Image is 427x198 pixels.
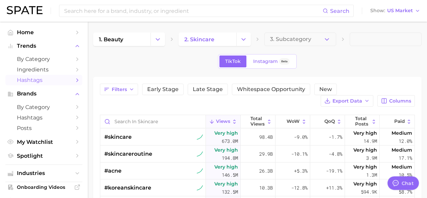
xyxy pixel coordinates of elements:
[264,32,336,46] button: 3. Subcategory
[17,91,71,97] span: Brands
[63,5,323,17] input: Search here for a brand, industry, or ingredient
[17,153,71,159] span: Spotlight
[17,104,71,110] span: by Category
[330,8,349,14] span: Search
[319,87,332,92] span: New
[247,56,295,67] a: InstagramBeta
[225,59,241,64] span: TikTok
[222,154,238,162] span: 194.8m
[355,116,370,127] span: Total Posts
[104,133,132,141] span: #skincare
[5,182,82,192] a: Onboarding Videos
[100,129,415,146] button: #skincaretiktok sustained riserVery high673.0m98.4b-9.0%-1.7%Very high14.9mMedium12.0%
[100,115,206,128] input: Search in skincare
[93,32,151,46] a: 1. beauty
[104,150,152,158] span: #skincareroutine
[5,151,82,161] a: Spotlight
[287,119,300,124] span: WoW
[17,66,71,73] span: Ingredients
[17,139,71,145] span: My Watchlist
[222,188,238,196] span: 132.5m
[5,112,82,123] a: Hashtags
[219,56,246,67] a: TikTok
[214,180,238,188] span: Very high
[324,119,335,124] span: QoQ
[389,98,411,104] span: Columns
[216,119,230,124] span: Views
[197,151,203,157] img: tiktok sustained riser
[206,115,241,128] button: Views
[399,171,412,179] span: 10.5%
[99,36,123,43] span: 1. beauty
[5,41,82,51] button: Trends
[214,146,238,154] span: Very high
[294,133,308,141] span: -9.0%
[197,168,203,174] img: tiktok sustained riser
[394,119,405,124] span: Paid
[184,36,214,43] span: 2. skincare
[353,146,377,154] span: Very high
[270,36,311,42] span: 3. Subcategory
[17,125,71,131] span: Posts
[17,56,71,62] span: by Category
[326,167,342,175] span: -19.1%
[179,32,236,46] a: 2. skincare
[399,154,412,162] span: 17.1%
[345,115,380,128] button: Total Posts
[294,167,308,175] span: +5.3%
[214,129,238,137] span: Very high
[5,123,82,133] a: Posts
[5,137,82,147] a: My Watchlist
[353,129,377,137] span: Very high
[291,184,308,192] span: -12.8%
[236,32,251,46] button: Change Category
[361,188,377,196] span: 594.9k
[387,9,413,13] span: US Market
[332,98,362,104] span: Export Data
[364,137,377,145] span: 14.9m
[370,9,385,13] span: Show
[7,6,43,14] img: SPATE
[259,150,273,158] span: 29.9b
[222,171,238,179] span: 146.5m
[353,180,377,188] span: Very high
[214,163,238,171] span: Very high
[5,75,82,85] a: Hashtags
[259,184,273,192] span: 10.3b
[104,167,122,175] span: #acne
[321,95,373,107] button: Export Data
[281,59,288,64] span: Beta
[259,167,273,175] span: 26.3b
[17,43,71,49] span: Trends
[5,102,82,112] a: by Category
[100,146,415,162] button: #skincareroutinetiktok sustained riserVery high194.8m29.9b-10.1%-4.8%Very high3.9mMedium17.1%
[17,184,71,190] span: Onboarding Videos
[377,95,415,107] button: Columns
[310,115,345,128] button: QoQ
[369,6,422,15] button: ShowUS Market
[147,87,179,92] span: Early Stage
[392,146,412,154] span: Medium
[253,59,278,64] span: Instagram
[5,89,82,99] button: Brands
[237,87,305,92] span: Whitespace Opportunity
[5,27,82,38] a: Home
[366,154,377,162] span: 3.9m
[291,150,308,158] span: -10.1%
[366,171,377,179] span: 1.3m
[326,184,342,192] span: +11.3%
[5,54,82,64] a: by Category
[241,115,275,128] button: Total Views
[17,77,71,83] span: Hashtags
[353,163,377,171] span: Very high
[197,134,203,140] img: tiktok sustained riser
[399,137,412,145] span: 12.0%
[5,64,82,75] a: Ingredients
[151,32,165,46] button: Change Category
[17,29,71,36] span: Home
[100,179,415,196] button: #koreanskincaretiktok sustained riserVery high132.5m10.3b-12.8%+11.3%Very high594.9kVery high58.7%
[329,150,342,158] span: -4.8%
[275,115,310,128] button: WoW
[104,184,151,192] span: #koreanskincare
[392,129,412,137] span: Medium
